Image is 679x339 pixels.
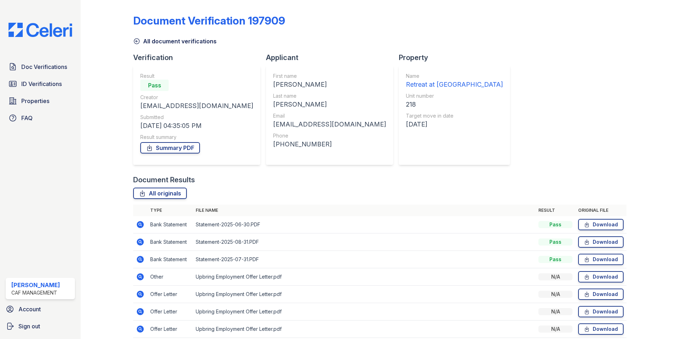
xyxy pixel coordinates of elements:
span: ID Verifications [21,80,62,88]
td: Statement-2025-06-30.PDF [193,216,536,233]
div: Pass [538,256,572,263]
a: FAQ [6,111,75,125]
td: Bank Statement [147,251,193,268]
div: N/A [538,273,572,280]
div: Pass [140,80,169,91]
div: [EMAIL_ADDRESS][DOMAIN_NAME] [273,119,386,129]
div: Retreat at [GEOGRAPHIC_DATA] [406,80,503,90]
a: Doc Verifications [6,60,75,74]
a: Summary PDF [140,142,200,154]
div: CAF Management [11,289,60,296]
th: Original file [575,205,626,216]
span: Properties [21,97,49,105]
div: Applicant [266,53,399,63]
div: [PERSON_NAME] [273,99,386,109]
div: 218 [406,99,503,109]
a: ID Verifications [6,77,75,91]
div: [EMAIL_ADDRESS][DOMAIN_NAME] [140,101,253,111]
div: Phone [273,132,386,139]
div: Result summary [140,134,253,141]
a: Download [578,271,624,282]
div: Unit number [406,92,503,99]
div: [DATE] [406,119,503,129]
div: [DATE] 04:35:05 PM [140,121,253,131]
td: Upbring Employment Offer Letter.pdf [193,321,536,338]
div: Creator [140,94,253,101]
td: Bank Statement [147,216,193,233]
div: [PHONE_NUMBER] [273,139,386,149]
a: All originals [133,188,187,199]
a: Name Retreat at [GEOGRAPHIC_DATA] [406,72,503,90]
td: Offer Letter [147,321,193,338]
td: Upbring Employment Offer Letter.pdf [193,303,536,321]
div: Pass [538,238,572,246]
div: Target move in date [406,112,503,119]
div: Last name [273,92,386,99]
span: FAQ [21,114,33,122]
div: Property [399,53,516,63]
a: Download [578,306,624,317]
a: All document verifications [133,37,217,45]
a: Account [3,302,78,316]
td: Bank Statement [147,233,193,251]
div: First name [273,72,386,80]
div: Name [406,72,503,80]
td: Upbring Employment Offer Letter.pdf [193,268,536,286]
a: Properties [6,94,75,108]
a: Download [578,254,624,265]
div: [PERSON_NAME] [273,80,386,90]
div: N/A [538,308,572,315]
div: [PERSON_NAME] [11,281,60,289]
div: Email [273,112,386,119]
div: Submitted [140,114,253,121]
div: Document Verification 197909 [133,14,285,27]
td: Upbring Employment Offer Letter.pdf [193,286,536,303]
div: Pass [538,221,572,228]
span: Sign out [18,322,40,330]
span: Account [18,305,41,313]
a: Download [578,219,624,230]
div: Document Results [133,175,195,185]
div: N/A [538,325,572,333]
div: N/A [538,291,572,298]
td: Offer Letter [147,303,193,321]
th: File name [193,205,536,216]
img: CE_Logo_Blue-a8612792a0a2168367f1c8372b55b34899dd931a85d93a1a3d3e32e68fde9ad4.png [3,23,78,37]
a: Download [578,323,624,335]
td: Offer Letter [147,286,193,303]
a: Sign out [3,319,78,333]
td: Other [147,268,193,286]
th: Result [536,205,575,216]
a: Download [578,236,624,248]
span: Doc Verifications [21,63,67,71]
td: Statement-2025-07-31.PDF [193,251,536,268]
div: Result [140,72,253,80]
a: Download [578,289,624,300]
th: Type [147,205,193,216]
div: Verification [133,53,266,63]
td: Statement-2025-08-31.PDF [193,233,536,251]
